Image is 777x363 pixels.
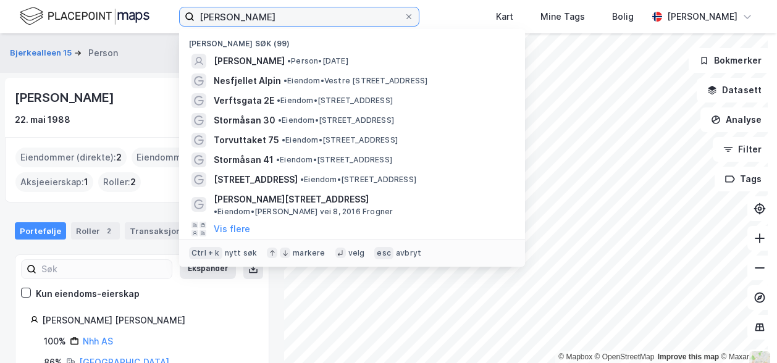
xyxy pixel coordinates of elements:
a: Mapbox [558,353,592,361]
div: esc [374,247,393,259]
span: Stormåsan 30 [214,113,275,128]
button: Bokmerker [689,48,772,73]
button: Tags [715,167,772,191]
span: Eiendom • [STREET_ADDRESS] [276,155,392,165]
div: avbryt [396,248,421,258]
div: 100% [44,334,66,349]
button: Vis flere [214,222,250,236]
span: Eiendom • Vestre [STREET_ADDRESS] [283,76,427,86]
span: • [214,207,217,216]
span: [PERSON_NAME] [214,54,285,69]
span: • [276,155,280,164]
div: Roller [71,222,120,240]
input: Søk [36,260,172,278]
a: Improve this map [658,353,719,361]
div: Aksjeeierskap : [15,172,93,192]
span: 2 [116,150,122,165]
button: Bjerkealleen 15 [10,47,74,59]
button: Datasett [697,78,772,102]
div: Roller : [98,172,141,192]
div: velg [348,248,365,258]
span: Eiendom • [STREET_ADDRESS] [282,135,398,145]
span: Eiendom • [PERSON_NAME] vei 8, 2016 Frogner [214,207,393,217]
div: [PERSON_NAME] [15,88,116,107]
div: 2 [103,225,115,237]
span: 1 [84,175,88,190]
span: Person • [DATE] [287,56,348,66]
div: nytt søk [225,248,258,258]
span: Stormåsan 41 [214,152,274,167]
div: Kart [496,9,513,24]
span: Eiendom • [STREET_ADDRESS] [300,175,416,185]
span: • [300,175,304,184]
button: Ekspander [180,259,236,279]
div: Transaksjoner [125,222,209,240]
input: Søk på adresse, matrikkel, gårdeiere, leietakere eller personer [195,7,404,26]
div: Bolig [612,9,634,24]
span: • [282,135,285,144]
span: Eiendom • [STREET_ADDRESS] [277,96,393,106]
span: [STREET_ADDRESS] [214,172,298,187]
div: [PERSON_NAME] søk (99) [179,29,525,51]
div: Eiendommer (direkte) : [15,148,127,167]
div: Person [88,46,118,60]
span: Eiendom • [STREET_ADDRESS] [278,115,394,125]
div: 22. mai 1988 [15,112,70,127]
div: markere [293,248,325,258]
div: Kun eiendoms-eierskap [36,286,140,301]
span: Verftsgata 2E [214,93,274,108]
iframe: Chat Widget [715,304,777,363]
div: [PERSON_NAME] [667,9,737,24]
span: 2 [130,175,136,190]
span: • [277,96,280,105]
div: Mine Tags [540,9,585,24]
div: Portefølje [15,222,66,240]
div: [PERSON_NAME] [PERSON_NAME] [42,313,254,328]
div: Eiendommer (Indirekte) : [132,148,251,167]
span: • [287,56,291,65]
span: Nesfjellet Alpin [214,73,281,88]
span: [PERSON_NAME][STREET_ADDRESS] [214,192,369,207]
span: • [283,76,287,85]
a: Nhh AS [83,336,113,346]
span: • [278,115,282,125]
a: OpenStreetMap [595,353,655,361]
img: logo.f888ab2527a4732fd821a326f86c7f29.svg [20,6,149,27]
div: Ctrl + k [189,247,222,259]
span: Torvuttaket 75 [214,133,279,148]
button: Filter [713,137,772,162]
button: Analyse [700,107,772,132]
